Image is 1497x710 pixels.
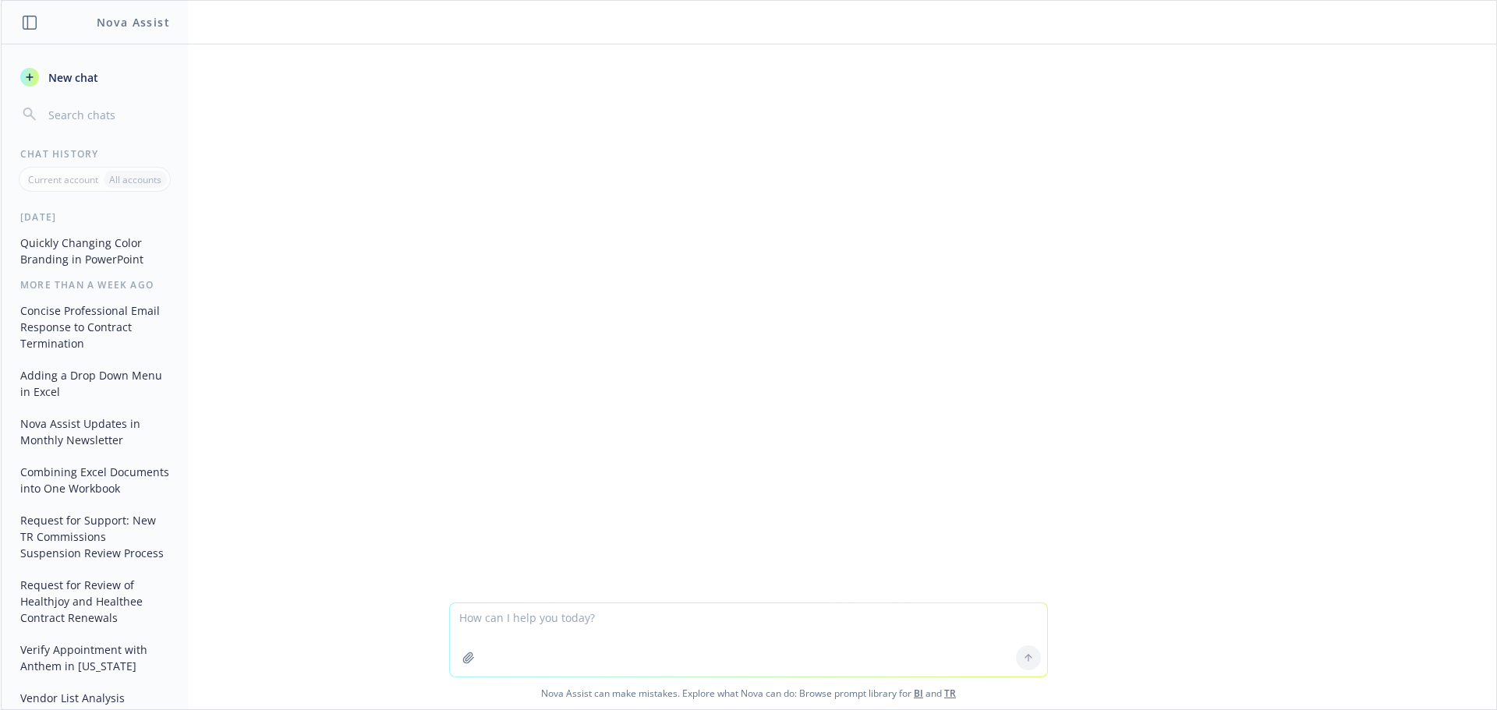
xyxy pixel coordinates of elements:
button: Request for Review of Healthjoy and Healthee Contract Renewals [14,572,175,631]
button: Concise Professional Email Response to Contract Termination [14,298,175,356]
h1: Nova Assist [97,14,170,30]
input: Search chats [45,104,169,125]
div: [DATE] [2,210,188,224]
button: Adding a Drop Down Menu in Excel [14,362,175,404]
button: Request for Support: New TR Commissions Suspension Review Process [14,507,175,566]
span: Nova Assist can make mistakes. Explore what Nova can do: Browse prompt library for and [7,677,1490,709]
button: Nova Assist Updates in Monthly Newsletter [14,411,175,453]
button: Combining Excel Documents into One Workbook [14,459,175,501]
p: Current account [28,173,98,186]
div: More than a week ago [2,278,188,291]
button: Verify Appointment with Anthem in [US_STATE] [14,637,175,679]
div: Chat History [2,147,188,161]
a: TR [944,687,956,700]
a: BI [914,687,923,700]
p: All accounts [109,173,161,186]
button: Quickly Changing Color Branding in PowerPoint [14,230,175,272]
span: New chat [45,69,98,86]
button: New chat [14,63,175,91]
